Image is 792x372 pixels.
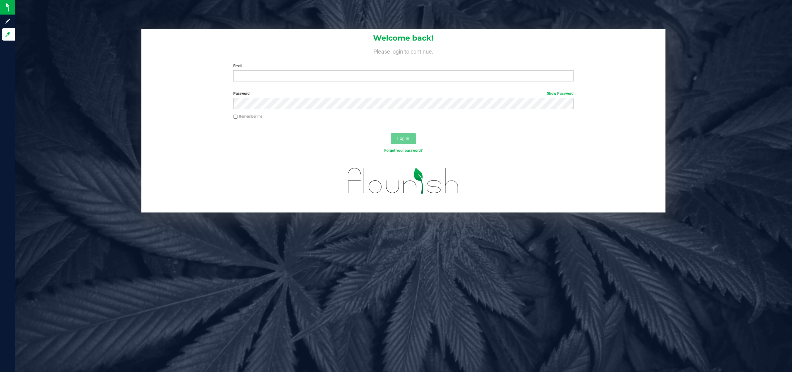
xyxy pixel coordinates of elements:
h1: Welcome back! [141,34,666,42]
label: Email [233,63,574,69]
inline-svg: Log in [5,31,11,37]
span: Log In [397,136,409,141]
label: Remember me [233,114,262,119]
a: Forgot your password? [384,148,423,153]
input: Remember me [233,115,238,119]
button: Log In [391,133,416,144]
a: Show Password [547,91,574,96]
h4: Please login to continue. [141,47,666,55]
span: Password [233,91,250,96]
img: flourish_logo.svg [338,160,469,202]
inline-svg: Sign up [5,18,11,24]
